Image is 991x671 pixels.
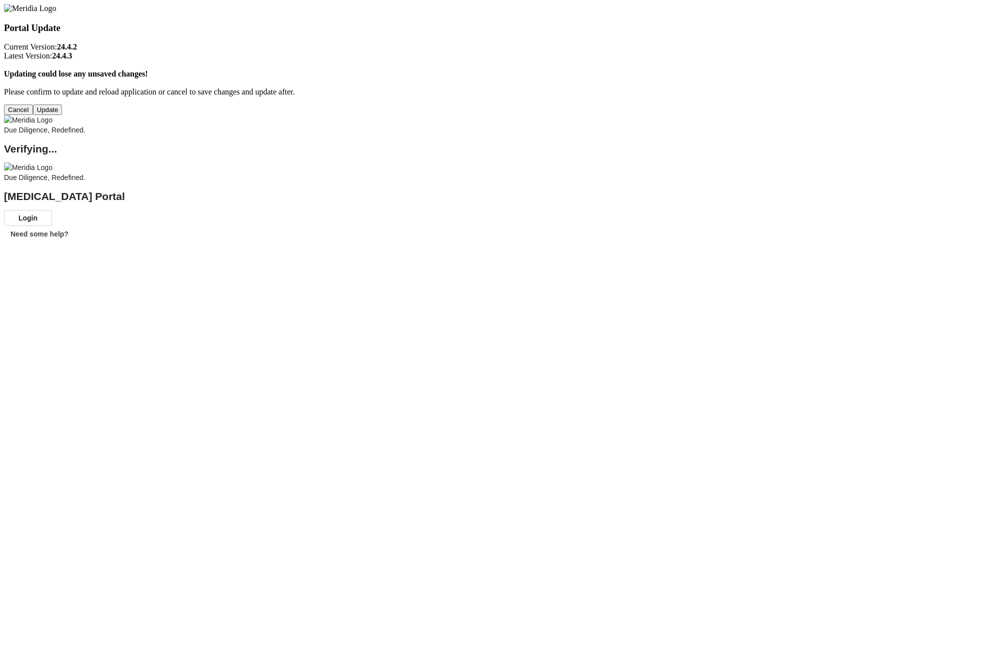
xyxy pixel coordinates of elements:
[4,69,148,78] strong: Updating could lose any unsaved changes!
[4,126,85,134] span: Due Diligence, Redefined.
[57,42,77,51] strong: 24.4.2
[4,210,52,226] button: Login
[4,115,52,125] img: Meridia Logo
[33,104,62,115] button: Update
[4,42,987,96] p: Current Version: Latest Version: Please confirm to update and reload application or cancel to sav...
[52,51,72,60] strong: 24.4.3
[4,226,75,242] button: Need some help?
[4,162,52,172] img: Meridia Logo
[4,173,85,181] span: Due Diligence, Redefined.
[4,144,987,154] h2: Verifying...
[4,104,33,115] button: Cancel
[4,4,56,13] img: Meridia Logo
[4,191,987,201] h2: [MEDICAL_DATA] Portal
[4,22,987,33] h3: Portal Update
